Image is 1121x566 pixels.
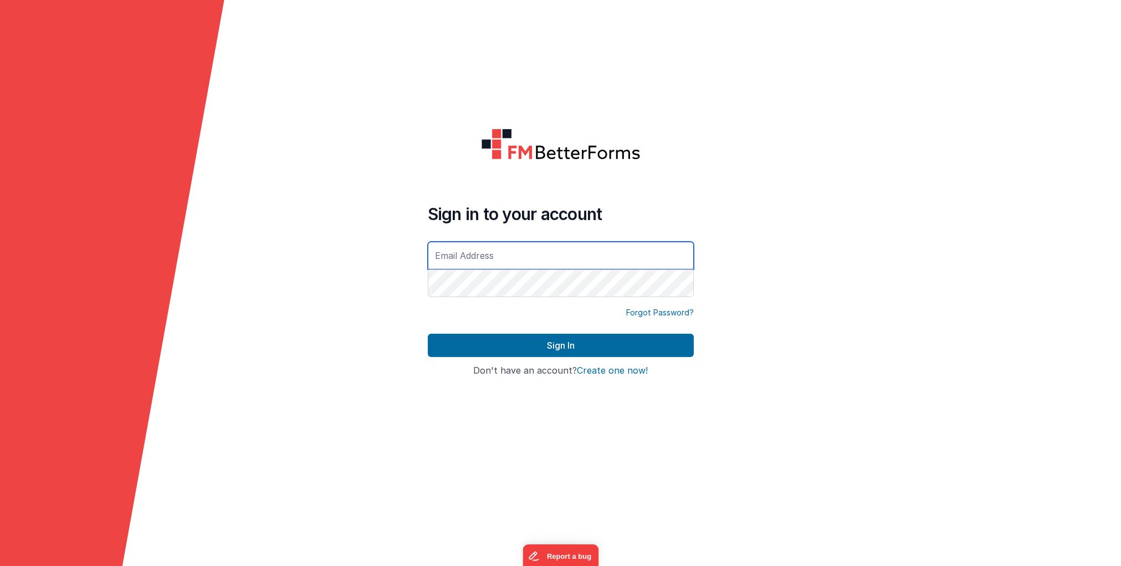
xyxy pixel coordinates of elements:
[428,366,694,376] h4: Don't have an account?
[626,307,694,318] a: Forgot Password?
[428,242,694,269] input: Email Address
[428,204,694,224] h4: Sign in to your account
[577,366,648,376] button: Create one now!
[428,334,694,357] button: Sign In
